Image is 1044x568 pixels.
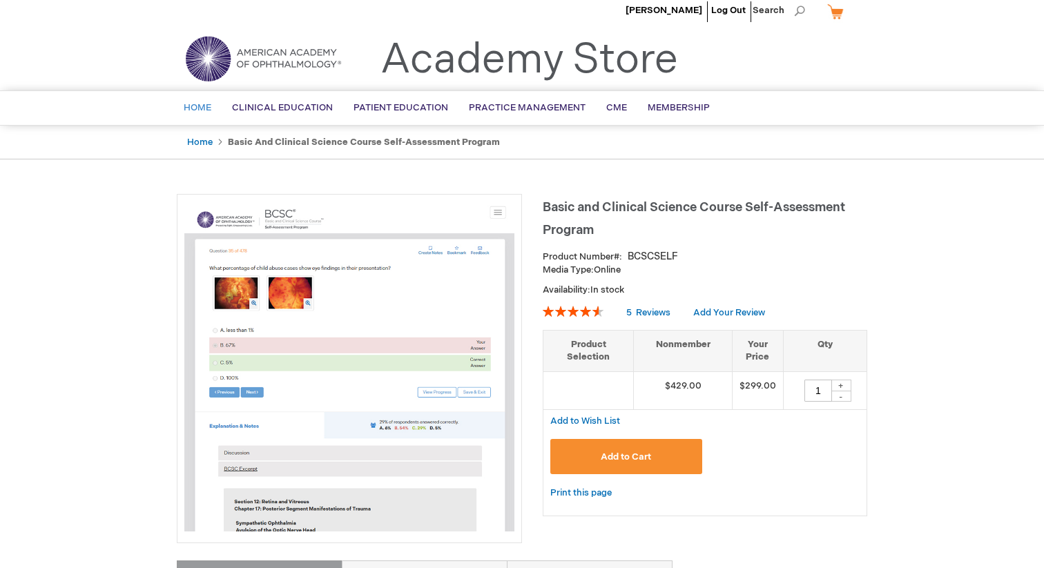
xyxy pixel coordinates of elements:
[228,137,500,148] strong: Basic and Clinical Science Course Self-Assessment Program
[636,307,670,318] span: Reviews
[648,102,710,113] span: Membership
[543,306,603,317] div: 92%
[628,250,678,264] div: BCSCSELF
[543,330,634,371] th: Product Selection
[354,102,448,113] span: Patient Education
[831,380,851,391] div: +
[184,202,514,531] img: Basic and Clinical Science Course Self-Assessment Program
[693,307,765,318] a: Add Your Review
[634,371,733,409] td: $429.00
[543,251,622,262] strong: Product Number
[732,330,783,371] th: Your Price
[543,284,867,297] p: Availability:
[543,264,594,275] strong: Media Type:
[543,200,845,237] span: Basic and Clinical Science Course Self-Assessment Program
[550,484,612,502] a: Print this page
[626,5,702,16] a: [PERSON_NAME]
[601,451,651,462] span: Add to Cart
[590,284,624,295] span: In stock
[606,102,627,113] span: CME
[380,35,678,85] a: Academy Store
[232,102,333,113] span: Clinical Education
[626,307,673,318] a: 5 Reviews
[732,371,783,409] td: $299.00
[184,102,211,113] span: Home
[626,307,632,318] span: 5
[187,137,213,148] a: Home
[804,380,832,402] input: Qty
[543,264,867,277] p: Online
[550,415,620,427] a: Add to Wish List
[469,102,586,113] span: Practice Management
[831,391,851,402] div: -
[550,439,702,474] button: Add to Cart
[550,415,620,427] span: Add to Wish List
[634,330,733,371] th: Nonmember
[711,5,746,16] a: Log Out
[783,330,867,371] th: Qty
